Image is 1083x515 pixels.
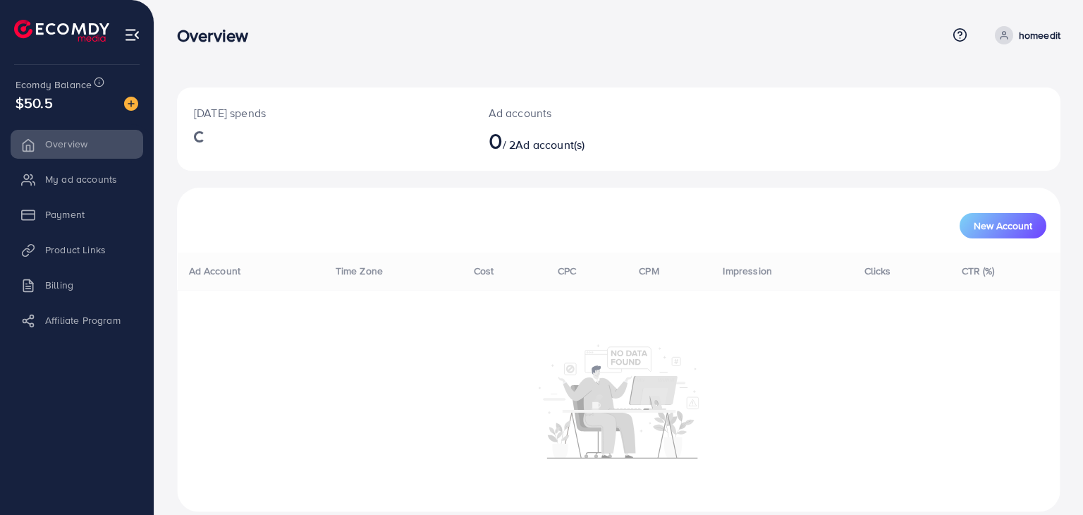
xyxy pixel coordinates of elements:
[489,124,503,157] span: 0
[16,78,92,92] span: Ecomdy Balance
[489,127,675,154] h2: / 2
[515,137,585,152] span: Ad account(s)
[974,221,1032,231] span: New Account
[16,92,53,113] span: $50.5
[489,104,675,121] p: Ad accounts
[194,104,455,121] p: [DATE] spends
[177,25,259,46] h3: Overview
[1019,27,1060,44] p: homeedit
[124,27,140,43] img: menu
[989,26,1060,44] a: homeedit
[960,213,1046,238] button: New Account
[124,97,138,111] img: image
[14,20,109,42] img: logo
